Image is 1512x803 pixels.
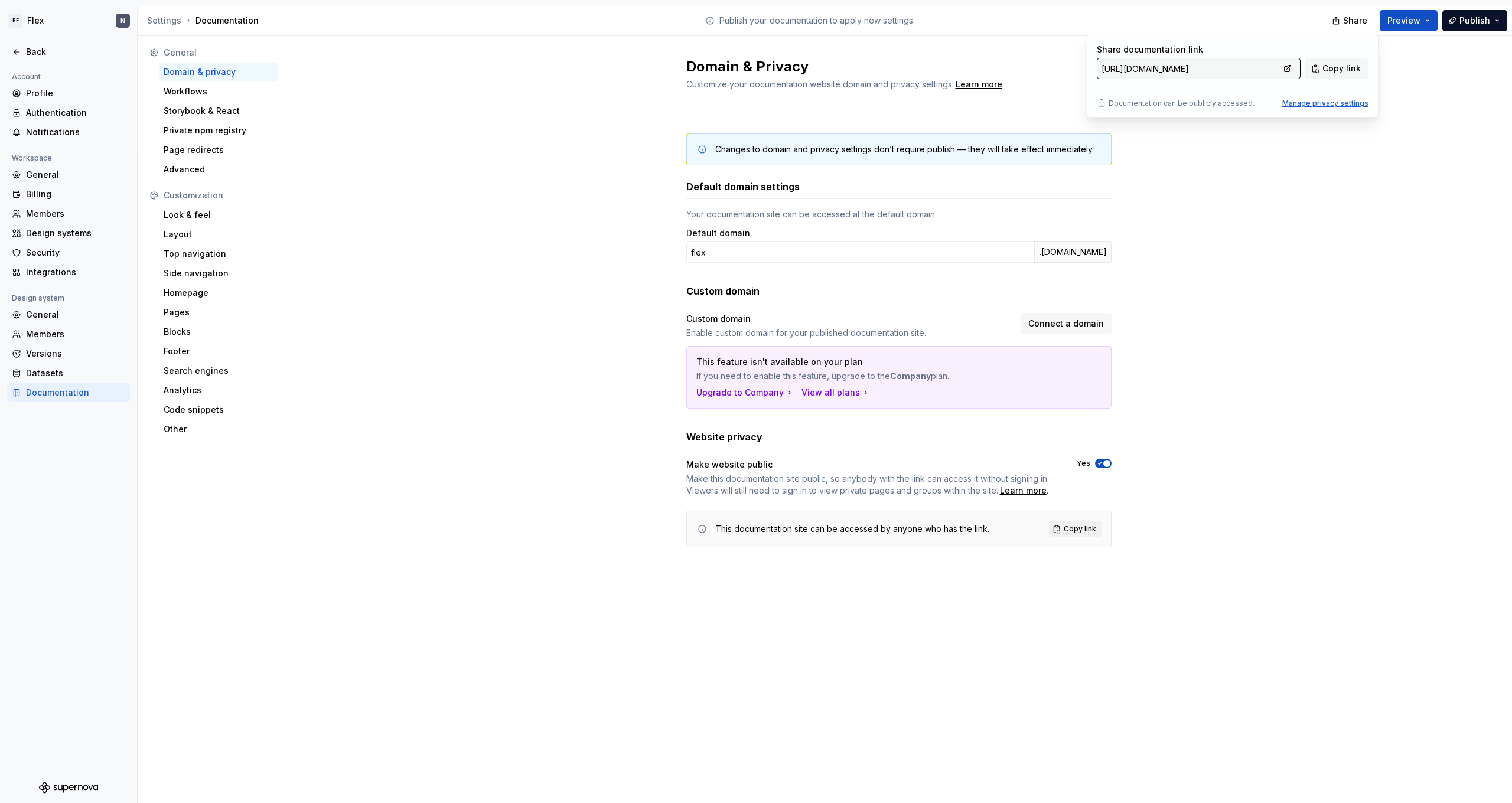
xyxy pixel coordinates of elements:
a: Learn more [1000,485,1047,497]
span: . [686,473,1055,497]
a: Page redirects [159,141,278,159]
div: Private npm registry [164,125,273,136]
div: Billing [26,188,125,200]
a: Search engines [159,361,278,380]
button: BFFlexN [2,8,135,34]
div: Back [26,46,125,58]
div: Your documentation site can be accessed at the default domain. [686,208,1112,220]
div: Search engines [164,365,273,377]
a: Side navigation [159,264,278,283]
span: Customize your documentation website domain and privacy settings. [686,79,954,89]
div: Make website public [686,459,1055,471]
a: Members [7,204,130,223]
button: Copy link [1049,521,1102,537]
p: Share documentation link [1097,44,1301,56]
div: Members [26,328,125,340]
div: Workflows [164,86,273,97]
div: .[DOMAIN_NAME] [1034,241,1112,263]
button: Connect a domain [1021,313,1112,334]
button: Copy link [1305,58,1368,79]
span: Copy link [1322,63,1361,74]
a: Design systems [7,224,130,243]
button: Share [1326,10,1375,31]
span: Share [1343,15,1367,27]
a: Workflows [159,82,278,101]
div: Footer [164,345,273,357]
label: Default domain [686,227,750,239]
a: General [7,305,130,324]
div: Changes to domain and privacy settings don’t require publish — they will take effect immediately. [715,143,1094,155]
div: Notifications [26,126,125,138]
div: Datasets [26,367,125,379]
a: Learn more [956,79,1002,90]
div: General [26,309,125,321]
div: Code snippets [164,404,273,416]
a: Advanced [159,160,278,179]
a: Datasets [7,364,130,383]
h2: Domain & Privacy [686,57,1097,76]
h3: Custom domain [686,284,760,298]
a: Domain & privacy [159,63,278,81]
a: Analytics [159,381,278,400]
a: Top navigation [159,244,278,263]
p: If you need to enable this feature, upgrade to the plan. [696,370,1019,382]
a: Authentication [7,103,130,122]
a: Notifications [7,123,130,142]
p: This feature isn't available on your plan [696,356,1019,368]
a: Homepage [159,283,278,302]
div: Integrations [26,266,125,278]
a: Security [7,243,130,262]
button: Upgrade to Company [696,387,794,399]
div: General [164,47,273,58]
div: N [120,16,125,25]
div: Top navigation [164,248,273,260]
div: Documentation [147,15,280,27]
div: Page redirects [164,144,273,156]
a: Profile [7,84,130,103]
span: . [954,80,1004,89]
div: Storybook & React [164,105,273,117]
svg: Supernova Logo [39,782,98,794]
a: Other [159,420,278,439]
button: View all plans [801,387,871,399]
div: This documentation site can be accessed by anyone who has the link. [715,523,989,535]
div: Blocks [164,326,273,338]
a: General [7,165,130,184]
div: Enable custom domain for your published documentation site. [686,327,1014,339]
button: Preview [1380,10,1438,31]
div: Layout [164,229,273,240]
div: BF [8,14,22,28]
div: Authentication [26,107,125,119]
div: Other [164,423,273,435]
div: Analytics [164,384,273,396]
div: Design systems [26,227,125,239]
button: Publish [1442,10,1507,31]
div: Side navigation [164,267,273,279]
a: Billing [7,185,130,204]
h3: Default domain settings [686,179,800,194]
a: Integrations [7,263,130,282]
a: Footer [159,342,278,361]
div: Account [7,70,45,84]
a: Members [7,325,130,344]
div: Versions [26,348,125,360]
button: Settings [147,15,181,27]
a: Back [7,43,130,61]
div: Workspace [7,151,57,165]
span: Publish [1459,15,1490,27]
div: General [26,169,125,181]
div: Flex [27,15,44,27]
strong: Company [890,371,931,381]
button: Manage privacy settings [1282,99,1368,108]
a: Blocks [159,322,278,341]
div: Pages [164,306,273,318]
div: Homepage [164,287,273,299]
a: Code snippets [159,400,278,419]
a: Look & feel [159,205,278,224]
